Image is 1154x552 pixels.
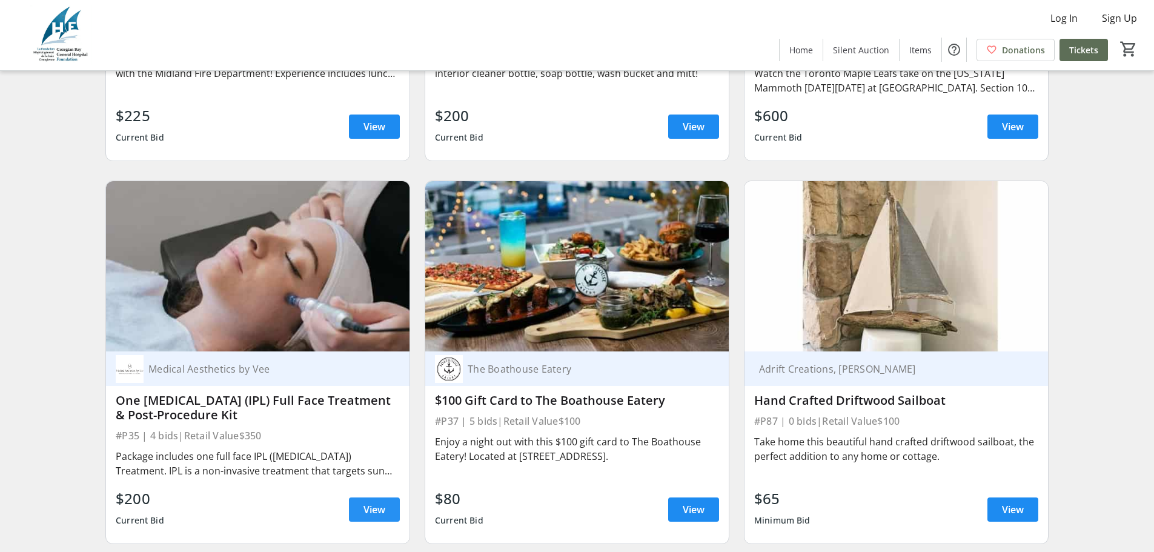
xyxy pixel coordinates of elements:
[754,434,1038,464] div: Take home this beautiful hand crafted driftwood sailboat, the perfect addition to any home or cot...
[349,115,400,139] a: View
[1002,502,1024,517] span: View
[1002,119,1024,134] span: View
[435,434,719,464] div: Enjoy a night out with this $100 gift card to The Boathouse Eatery! Located at [STREET_ADDRESS].
[106,181,410,352] img: One Intense Pulsed Light (IPL) Full Face Treatment & Post-Procedure Kit
[1050,11,1078,25] span: Log In
[363,119,385,134] span: View
[1092,8,1147,28] button: Sign Up
[435,488,483,510] div: $80
[942,38,966,62] button: Help
[7,5,115,65] img: Georgian Bay General Hospital Foundation's Logo
[668,497,719,522] a: View
[435,413,719,430] div: #P37 | 5 bids | Retail Value $100
[363,502,385,517] span: View
[909,44,932,56] span: Items
[833,44,889,56] span: Silent Auction
[683,502,705,517] span: View
[754,510,811,531] div: Minimum Bid
[1069,44,1098,56] span: Tickets
[116,488,164,510] div: $200
[744,181,1048,352] img: Hand Crafted Driftwood Sailboat
[780,39,823,61] a: Home
[116,127,164,148] div: Current Bid
[144,363,385,375] div: Medical Aesthetics by Vee
[1118,38,1139,60] button: Cart
[463,363,705,375] div: The Boathouse Eatery
[900,39,941,61] a: Items
[435,127,483,148] div: Current Bid
[754,413,1038,430] div: #P87 | 0 bids | Retail Value $100
[435,105,483,127] div: $200
[823,39,899,61] a: Silent Auction
[987,497,1038,522] a: View
[1102,11,1137,25] span: Sign Up
[977,39,1055,61] a: Donations
[754,393,1038,408] div: Hand Crafted Driftwood Sailboat
[116,355,144,383] img: Medical Aesthetics by Vee
[1059,39,1108,61] a: Tickets
[683,119,705,134] span: View
[116,427,400,444] div: #P35 | 4 bids | Retail Value $350
[789,44,813,56] span: Home
[435,355,463,383] img: The Boathouse Eatery
[116,510,164,531] div: Current Bid
[116,105,164,127] div: $225
[987,115,1038,139] a: View
[754,105,803,127] div: $600
[435,510,483,531] div: Current Bid
[425,181,729,352] img: $100 Gift Card to The Boathouse Eatery
[116,393,400,422] div: One [MEDICAL_DATA] (IPL) Full Face Treatment & Post-Procedure Kit
[435,393,719,408] div: $100 Gift Card to The Boathouse Eatery
[754,127,803,148] div: Current Bid
[754,488,811,510] div: $65
[116,449,400,478] div: Package includes one full face IPL ([MEDICAL_DATA]) Treatment. IPL is a non-invasive treatment th...
[754,363,1024,375] div: Adrift Creations, [PERSON_NAME]
[1002,44,1045,56] span: Donations
[754,66,1038,95] div: Watch the Toronto Maple Leafs take on the [US_STATE] Mammoth [DATE][DATE] at [GEOGRAPHIC_DATA]. S...
[1041,8,1087,28] button: Log In
[349,497,400,522] a: View
[668,115,719,139] a: View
